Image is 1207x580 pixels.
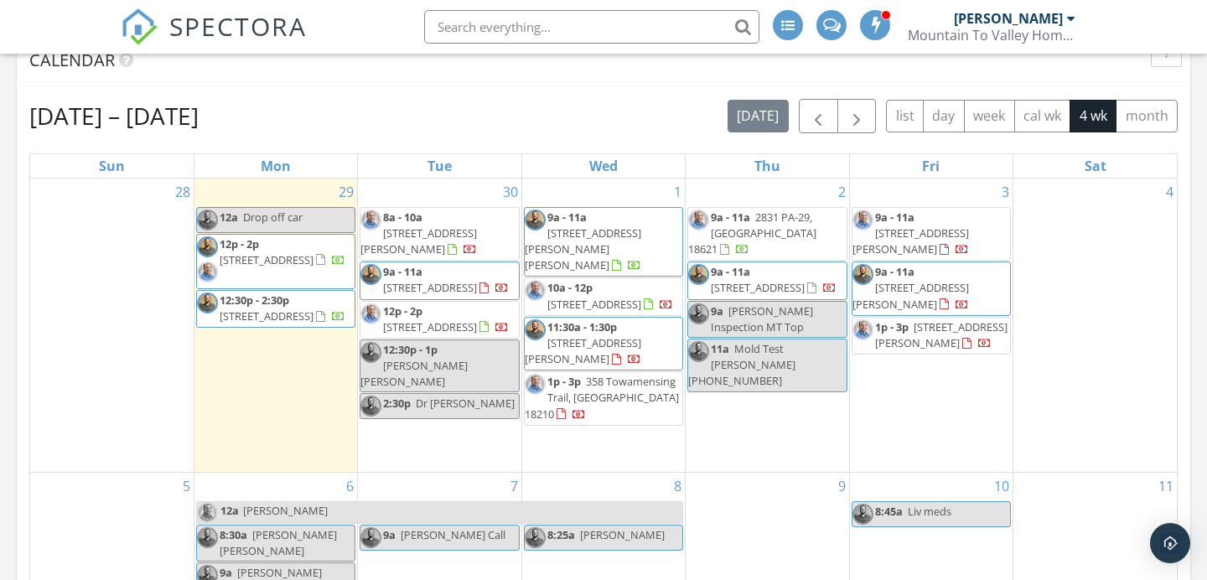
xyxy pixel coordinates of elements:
span: 12p - 2p [220,236,259,251]
img: The Best Home Inspection Software - Spectora [121,8,158,45]
a: 1p - 3p 358 Towamensing Trail, [GEOGRAPHIC_DATA] 18210 [524,371,683,426]
td: Go to October 3, 2025 [849,179,1013,473]
td: Go to September 28, 2025 [30,179,194,473]
img: img_1586.jpeg [688,341,709,362]
img: bonita_014_n_e_1.jpg [852,210,873,230]
a: Go to October 10, 2025 [991,473,1013,500]
a: 1p - 3p [STREET_ADDRESS][PERSON_NAME] [875,319,1008,350]
a: 9a - 11a [STREET_ADDRESS] [687,262,847,299]
span: 11a [711,341,729,356]
span: Drop off car [243,210,303,225]
a: Wednesday [586,154,621,178]
div: Open Intercom Messenger [1150,523,1190,563]
span: 1p - 3p [875,319,909,334]
a: 11:30a - 1:30p [STREET_ADDRESS][PERSON_NAME] [525,319,641,366]
button: Next [837,99,877,133]
div: [PERSON_NAME] [954,10,1063,27]
img: img_1586.jpeg [360,527,381,548]
a: 9a - 11a [STREET_ADDRESS][PERSON_NAME][PERSON_NAME] [525,210,641,273]
img: img_1586.jpeg [852,504,873,525]
img: img_1586.jpeg [360,396,381,417]
span: 12a [220,210,238,225]
span: [PERSON_NAME] Inspection MT Top [711,303,813,334]
img: img_1586.jpeg [525,319,546,340]
span: 9a [383,527,396,542]
a: 9a - 11a [STREET_ADDRESS] [711,264,837,295]
input: Search everything... [424,10,759,44]
span: [STREET_ADDRESS][PERSON_NAME][PERSON_NAME] [525,225,641,272]
img: bonita_014_n_e_1.jpg [525,374,546,395]
span: 9a - 11a [547,210,587,225]
span: 9a [220,565,232,580]
a: Go to October 7, 2025 [507,473,521,500]
span: [STREET_ADDRESS][PERSON_NAME] [360,225,477,256]
span: 12:30p - 2:30p [220,293,289,308]
a: 10a - 12p [STREET_ADDRESS] [547,280,673,311]
a: Tuesday [424,154,455,178]
span: [STREET_ADDRESS] [383,319,477,334]
a: 1p - 3p [STREET_ADDRESS][PERSON_NAME] [852,317,1011,355]
a: 12:30p - 2:30p [STREET_ADDRESS] [220,293,345,324]
a: Sunday [96,154,128,178]
a: 9a - 11a 2831 PA-29, [GEOGRAPHIC_DATA] 18621 [688,210,816,256]
span: [STREET_ADDRESS][PERSON_NAME] [875,319,1008,350]
a: 9a - 11a [STREET_ADDRESS] [360,262,519,299]
span: 9a - 11a [711,264,750,279]
a: 1p - 3p 358 Towamensing Trail, [GEOGRAPHIC_DATA] 18210 [525,374,679,421]
a: 12p - 2p [STREET_ADDRESS] [383,303,509,334]
a: Go to September 30, 2025 [500,179,521,205]
a: 9a - 11a [STREET_ADDRESS] [383,264,509,295]
span: 9a - 11a [875,264,914,279]
span: 12:30p - 1p [383,342,438,357]
a: Go to October 9, 2025 [835,473,849,500]
span: [STREET_ADDRESS][PERSON_NAME] [852,225,969,256]
span: 10a - 12p [547,280,593,295]
a: Go to October 4, 2025 [1163,179,1177,205]
button: [DATE] [728,100,789,132]
a: Go to October 2, 2025 [835,179,849,205]
button: list [886,100,924,132]
img: bonita_014_n_e_1.jpg [197,502,218,523]
button: week [964,100,1015,132]
a: 9a - 11a [STREET_ADDRESS][PERSON_NAME][PERSON_NAME] [524,207,683,277]
span: [STREET_ADDRESS] [220,252,313,267]
span: [STREET_ADDRESS] [547,297,641,312]
a: 12p - 2p [STREET_ADDRESS] [360,301,519,339]
button: month [1116,100,1178,132]
img: img_1586.jpeg [197,210,218,230]
button: day [923,100,965,132]
a: Go to October 6, 2025 [343,473,357,500]
span: 9a - 11a [711,210,750,225]
span: 8:45a [875,504,903,519]
span: Liv meds [908,504,951,519]
a: 9a - 11a 2831 PA-29, [GEOGRAPHIC_DATA] 18621 [687,207,847,262]
a: Friday [919,154,943,178]
img: img_1586.jpeg [852,264,873,285]
a: Go to September 29, 2025 [335,179,357,205]
span: [PERSON_NAME] [243,503,328,518]
img: img_1586.jpeg [525,527,546,548]
a: 9a - 11a [STREET_ADDRESS][PERSON_NAME] [852,264,969,311]
img: img_1586.jpeg [360,342,381,363]
span: [PERSON_NAME] [PERSON_NAME] [220,527,337,558]
a: Monday [257,154,294,178]
span: 8a - 10a [383,210,422,225]
img: img_1586.jpeg [360,264,381,285]
div: Mountain To Valley Home Inspections, LLC. [908,27,1075,44]
a: Go to September 28, 2025 [172,179,194,205]
span: 9a - 11a [875,210,914,225]
a: Saturday [1081,154,1110,178]
img: bonita_014_n_e_1.jpg [525,280,546,301]
a: Thursday [751,154,784,178]
img: img_1586.jpeg [688,264,709,285]
img: bonita_014_n_e_1.jpg [197,262,218,282]
td: Go to October 1, 2025 [521,179,685,473]
a: Go to October 5, 2025 [179,473,194,500]
span: 8:25a [547,527,575,542]
span: [PERSON_NAME] [237,565,322,580]
a: 8a - 10a [STREET_ADDRESS][PERSON_NAME] [360,207,519,262]
td: Go to September 29, 2025 [194,179,357,473]
span: 12a [220,502,240,523]
span: [PERSON_NAME] [580,527,665,542]
td: Go to September 30, 2025 [358,179,521,473]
